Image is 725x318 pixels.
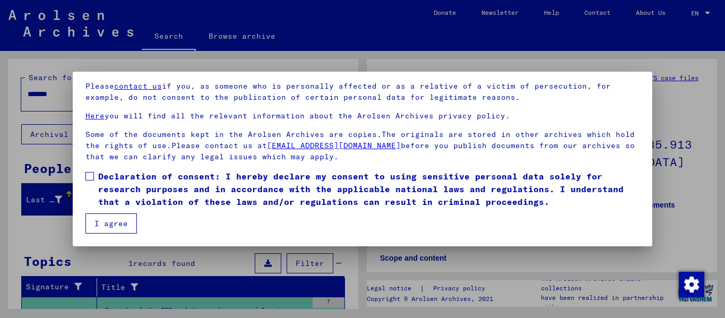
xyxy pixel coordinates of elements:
[85,213,137,234] button: I agree
[114,81,162,91] a: contact us
[98,170,640,208] span: Declaration of consent: I hereby declare my consent to using sensitive personal data solely for r...
[85,110,640,122] p: you will find all the relevant information about the Arolsen Archives privacy policy.
[85,111,105,121] a: Here
[267,141,401,150] a: [EMAIL_ADDRESS][DOMAIN_NAME]
[85,129,640,162] p: Some of the documents kept in the Arolsen Archives are copies.The originals are stored in other a...
[679,272,704,297] img: Change consent
[85,81,640,103] p: Please if you, as someone who is personally affected or as a relative of a victim of persecution,...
